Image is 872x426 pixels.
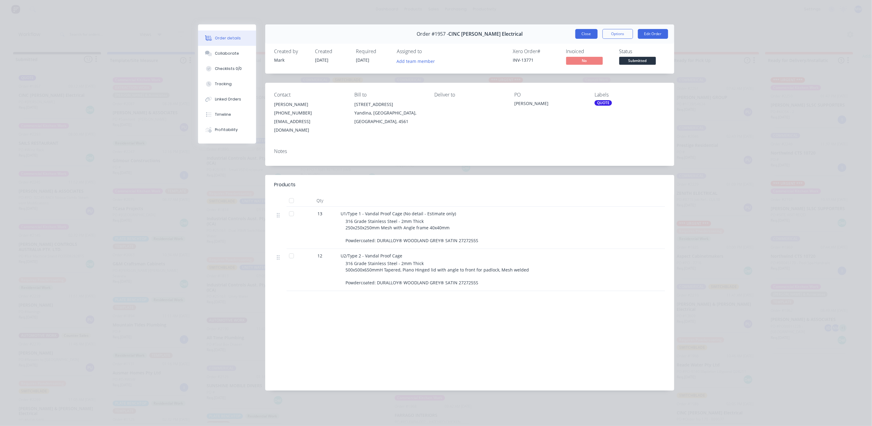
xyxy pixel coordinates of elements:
div: [STREET_ADDRESS] [354,100,425,109]
span: Submitted [619,57,656,64]
button: Close [575,29,598,39]
div: Created by [274,49,308,54]
span: No [566,57,603,64]
div: [PERSON_NAME] [274,100,345,109]
div: Status [619,49,665,54]
button: Profitability [198,122,256,137]
div: [STREET_ADDRESS]Yandina, [GEOGRAPHIC_DATA], [GEOGRAPHIC_DATA], 4561 [354,100,425,126]
button: Submitted [619,57,656,66]
span: [DATE] [315,57,329,63]
div: Products [274,181,296,188]
span: U1/Type 1 - Vandal Proof Cage (No detail - Estimate only) [341,211,456,217]
div: Required [356,49,390,54]
div: Mark [274,57,308,63]
div: QUOTE [595,100,612,106]
button: Add team member [397,57,439,65]
div: Bill to [354,92,425,98]
div: Order details [215,35,241,41]
div: [EMAIL_ADDRESS][DOMAIN_NAME] [274,117,345,134]
span: Order #1957 - [417,31,448,37]
div: Xero Order # [513,49,559,54]
div: Checklists 0/0 [215,66,242,71]
span: CINC [PERSON_NAME] Electrical [448,31,523,37]
span: U2/Type 2 - Vandal Proof Cage [341,253,403,259]
button: Timeline [198,107,256,122]
button: Linked Orders [198,92,256,107]
span: [DATE] [356,57,370,63]
button: Edit Order [638,29,668,39]
button: Tracking [198,76,256,92]
div: Notes [274,148,665,154]
div: Collaborate [215,51,239,56]
div: Assigned to [397,49,458,54]
div: INV-13771 [513,57,559,63]
span: 316 Grade Stainless Steel - 2mm Thick 500x500x650mmH Tapered, Piano Hinged lid with angle to fron... [346,260,529,286]
span: 13 [318,210,323,217]
div: [PERSON_NAME] [515,100,585,109]
div: Created [315,49,349,54]
div: Yandina, [GEOGRAPHIC_DATA], [GEOGRAPHIC_DATA], 4561 [354,109,425,126]
button: Add team member [393,57,438,65]
div: Qty [302,195,338,207]
button: Checklists 0/0 [198,61,256,76]
div: Deliver to [434,92,505,98]
div: [PERSON_NAME][PHONE_NUMBER][EMAIL_ADDRESS][DOMAIN_NAME] [274,100,345,134]
div: Labels [595,92,665,98]
button: Order details [198,31,256,46]
div: Linked Orders [215,96,241,102]
div: Timeline [215,112,231,117]
span: 12 [318,253,323,259]
div: Invoiced [566,49,612,54]
button: Options [602,29,633,39]
div: Tracking [215,81,232,87]
div: [PHONE_NUMBER] [274,109,345,117]
button: Collaborate [198,46,256,61]
div: PO [515,92,585,98]
span: 316 Grade Stainless Steel - 2mm Thick 250x250x250mm Mesh with Angle frame 40x40mm Powdercoated: D... [346,218,479,243]
div: Contact [274,92,345,98]
div: Profitability [215,127,238,133]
